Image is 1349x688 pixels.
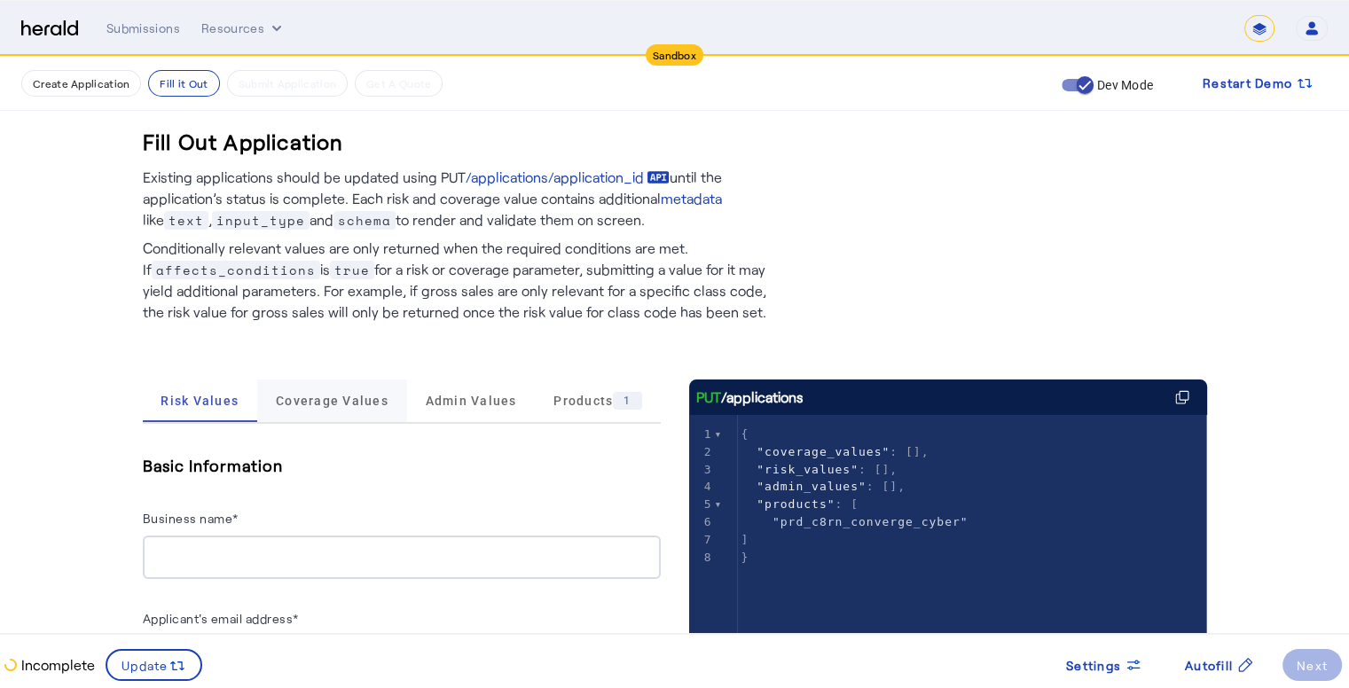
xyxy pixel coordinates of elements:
button: Fill it Out [148,70,219,97]
span: true [330,261,374,279]
span: "prd_c8rn_converge_cyber" [773,515,969,528]
span: "risk_values" [757,463,859,476]
div: 4 [689,478,715,496]
button: Resources dropdown menu [201,20,286,37]
span: Restart Demo [1203,73,1292,94]
div: 8 [689,549,715,567]
span: } [741,551,749,564]
span: affects_conditions [152,261,320,279]
label: Applicant's email address* [143,611,299,626]
h5: Basic Information [143,452,661,479]
a: metadata [661,188,722,209]
label: Dev Mode [1094,76,1153,94]
span: Autofill [1185,656,1233,675]
span: PUT [696,387,721,408]
h3: Fill Out Application [143,128,344,156]
div: 2 [689,443,715,461]
span: ] [741,533,749,546]
p: Conditionally relevant values are only returned when the required conditions are met. If is for a... [143,231,781,323]
div: 1 [689,426,715,443]
span: Update [122,656,169,675]
p: Existing applications should be updated using PUT until the application’s status is complete. Eac... [143,167,781,231]
span: Coverage Values [276,395,388,407]
div: 7 [689,531,715,549]
span: Risk Values [161,395,239,407]
span: input_type [212,211,310,230]
span: "products" [757,497,835,511]
div: Sandbox [646,44,703,66]
img: Herald Logo [21,20,78,37]
label: Business name* [143,511,239,526]
div: /applications [696,387,804,408]
span: : [ [741,497,859,511]
button: Create Application [21,70,141,97]
span: : [], [741,463,898,476]
div: Submissions [106,20,180,37]
button: Autofill [1171,649,1268,681]
div: 1 [613,392,641,410]
span: Products [553,392,641,410]
span: { [741,427,749,441]
span: : [], [741,445,929,458]
span: schema [333,211,396,230]
span: Admin Values [426,395,517,407]
span: Settings [1066,656,1121,675]
button: Update [106,649,202,681]
div: 5 [689,496,715,513]
span: text [164,211,208,230]
span: "admin_values" [757,480,867,493]
button: Get A Quote [355,70,443,97]
a: /applications/application_id [466,167,670,188]
button: Submit Application [227,70,348,97]
div: 3 [689,461,715,479]
span: : [], [741,480,906,493]
p: Incomplete [18,654,95,676]
button: Settings [1052,649,1157,681]
div: 6 [689,513,715,531]
span: "coverage_values" [757,445,890,458]
button: Restart Demo [1188,67,1328,99]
